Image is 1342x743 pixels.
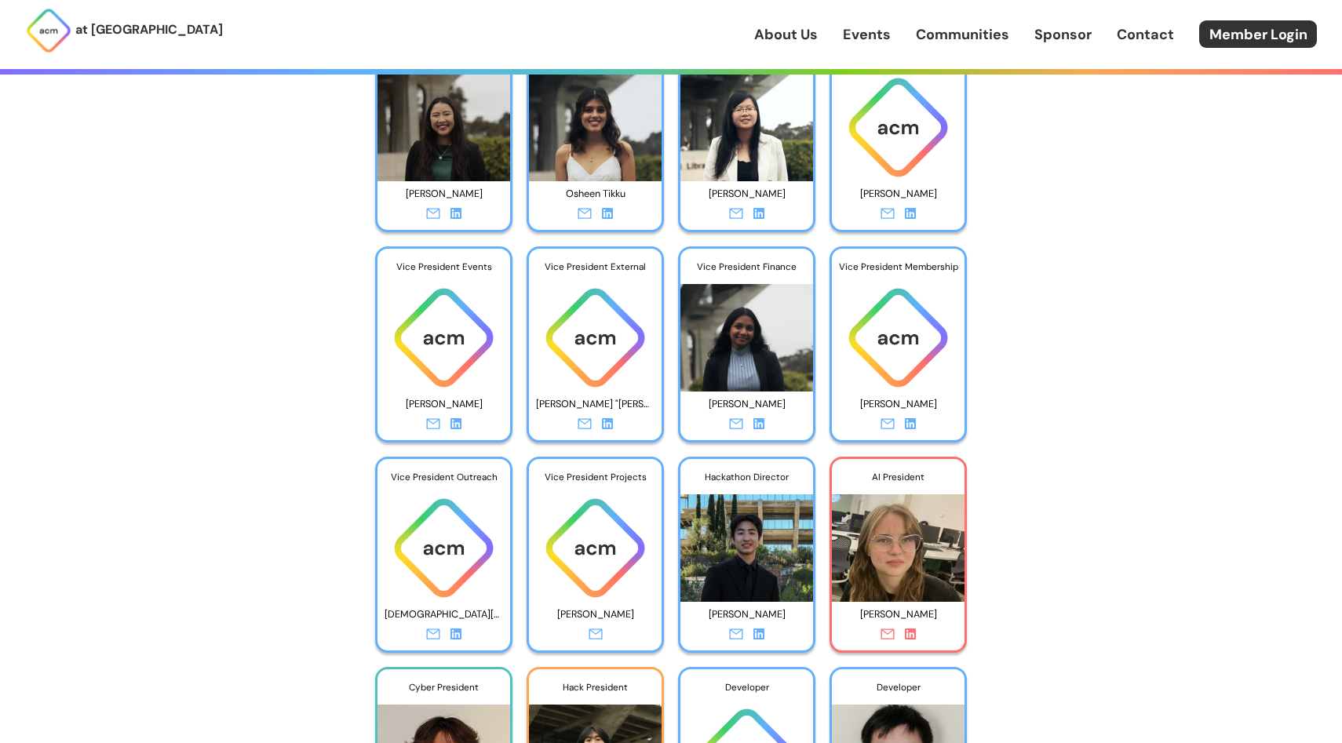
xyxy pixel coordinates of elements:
div: Developer [832,669,965,705]
p: [PERSON_NAME] [385,392,503,417]
a: About Us [754,24,818,45]
div: Vice President Events [377,249,510,285]
img: ACM logo [529,494,662,602]
div: Vice President External [529,249,662,285]
p: [PERSON_NAME] [687,603,806,627]
div: Developer [680,669,813,705]
img: ACM logo [377,284,510,392]
div: Hack President [529,669,662,705]
a: Communities [916,24,1009,45]
div: Cyber President [377,669,510,705]
a: at [GEOGRAPHIC_DATA] [25,7,223,54]
div: Vice President Outreach [377,459,510,495]
p: [PERSON_NAME] [687,392,806,417]
img: Photo of Osheen Tikku [529,61,662,181]
p: [PERSON_NAME] [385,182,503,206]
div: AI President [832,459,965,495]
p: [PERSON_NAME] [839,182,957,206]
img: Photo of Anya Chernova [832,482,965,602]
img: ACM Logo [25,7,72,54]
img: ACM logo [529,284,662,392]
p: [PERSON_NAME] [536,603,655,627]
p: Osheen Tikku [536,182,655,206]
img: Photo of Andrew Zheng [680,482,813,602]
div: Hackathon Director [680,459,813,495]
p: [PERSON_NAME] [839,392,957,417]
a: Sponsor [1034,24,1092,45]
img: Photo of Murou Wang [377,61,510,181]
p: [PERSON_NAME] [839,603,957,627]
a: Member Login [1199,20,1317,48]
img: ACM logo [832,74,965,181]
a: Events [843,24,891,45]
p: at [GEOGRAPHIC_DATA] [75,20,223,40]
div: Vice President Finance [680,249,813,285]
p: [PERSON_NAME] [687,182,806,206]
div: Vice President Projects [529,459,662,495]
img: ACM logo [832,284,965,392]
a: Contact [1117,24,1174,45]
img: ACM logo [377,494,510,602]
img: Photo of Shreya Nagunuri [680,271,813,392]
p: [DEMOGRAPHIC_DATA][PERSON_NAME] [385,603,503,627]
div: Vice President Membership [832,249,965,285]
p: [PERSON_NAME] "[PERSON_NAME]" [PERSON_NAME] [536,392,655,417]
img: Photo of Angela Hu [680,61,813,181]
